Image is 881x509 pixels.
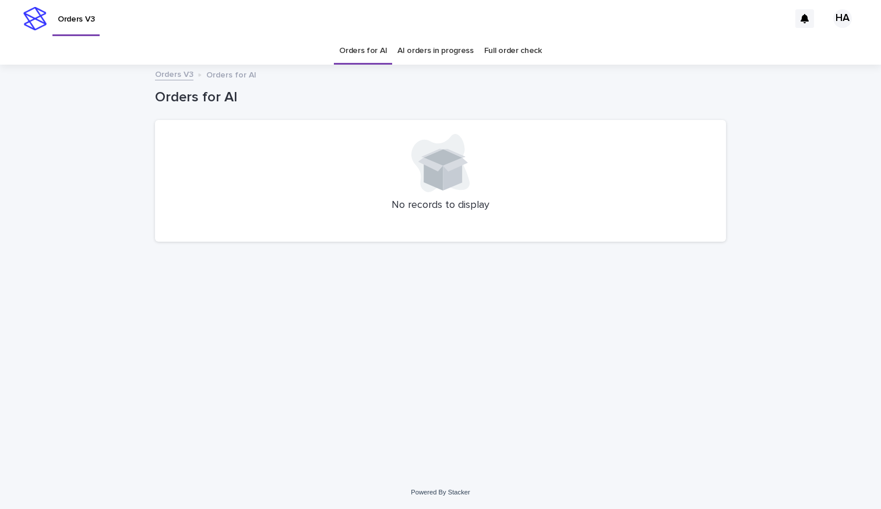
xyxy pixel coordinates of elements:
a: Orders V3 [155,67,193,80]
img: stacker-logo-s-only.png [23,7,47,30]
div: HA [833,9,852,28]
a: Orders for AI [339,37,387,65]
p: No records to display [169,199,712,212]
a: Powered By Stacker [411,489,470,496]
a: Full order check [484,37,542,65]
a: AI orders in progress [397,37,474,65]
h1: Orders for AI [155,89,726,106]
p: Orders for AI [206,68,256,80]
